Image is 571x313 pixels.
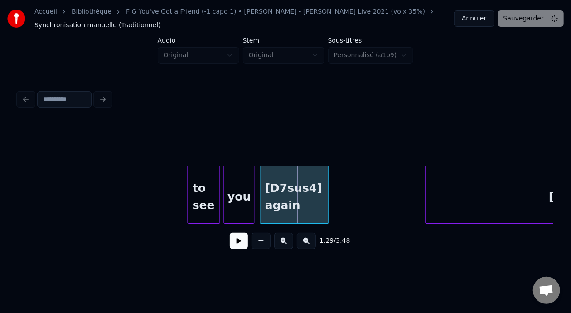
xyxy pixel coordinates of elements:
label: Stem [243,37,324,44]
a: Bibliothèque [72,7,111,16]
button: Annuler [454,10,494,27]
span: Synchronisation manuelle (Traditionnel) [34,21,161,30]
nav: breadcrumb [34,7,454,30]
span: 3:48 [336,236,350,245]
div: / [319,236,341,245]
a: F G You've Got a Friend (-1 capo 1) • [PERSON_NAME] - [PERSON_NAME] Live 2021 (voix 35%) [126,7,425,16]
span: 1:29 [319,236,334,245]
label: Audio [158,37,239,44]
label: Sous-titres [328,37,414,44]
a: Accueil [34,7,57,16]
div: Ouvrir le chat [533,277,560,304]
img: youka [7,10,25,28]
